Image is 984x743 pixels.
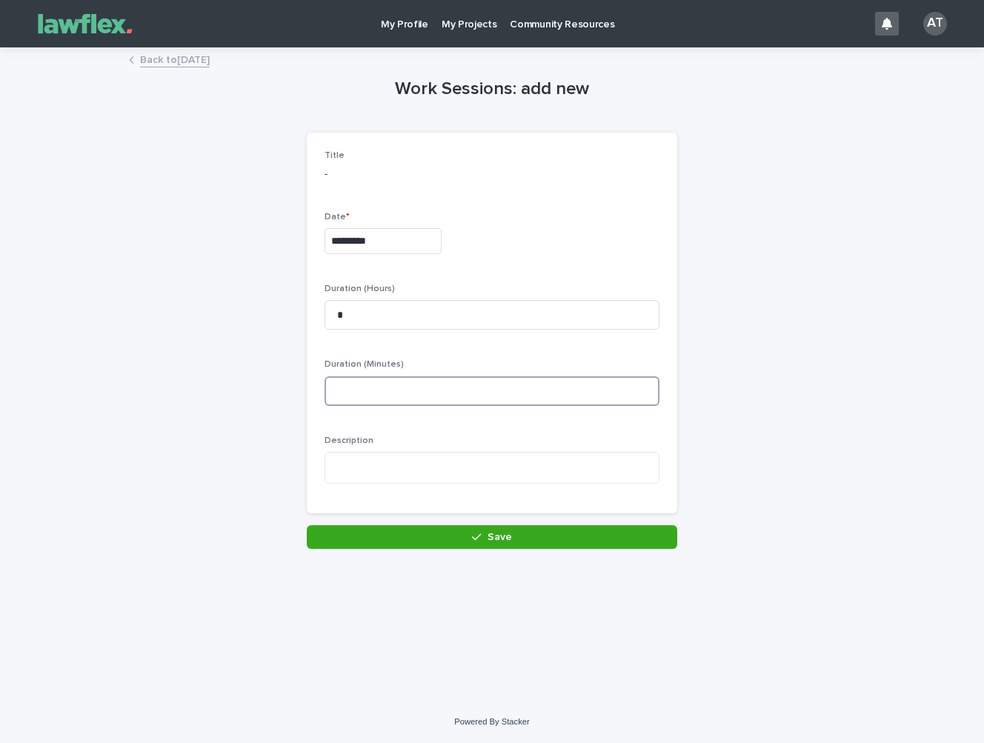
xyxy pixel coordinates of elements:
img: Gnvw4qrBSHOAfo8VMhG6 [30,9,141,39]
h1: Work Sessions: add new [307,79,677,100]
span: Duration (Minutes) [325,360,404,369]
span: Title [325,151,345,160]
span: Save [488,532,512,542]
a: Powered By Stacker [454,717,529,726]
span: Date [325,213,350,221]
span: Duration (Hours) [325,284,395,293]
p: - [325,167,659,182]
div: AT [923,12,947,36]
a: Back to[DATE] [140,50,210,67]
button: Save [307,525,677,549]
span: Description [325,436,373,445]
